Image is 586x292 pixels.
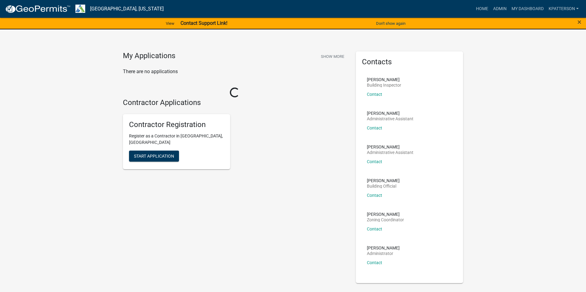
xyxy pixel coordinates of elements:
p: Zoning Coordinator [367,218,404,222]
a: Admin [491,3,509,15]
p: Administrative Assistant [367,117,413,121]
a: Contact [367,92,382,97]
h4: My Applications [123,51,175,61]
p: [PERSON_NAME] [367,178,400,183]
p: There are no applications [123,68,347,75]
button: Close [577,18,581,26]
strong: Contact Support Link! [181,20,227,26]
p: Building Official [367,184,400,188]
a: Contact [367,193,382,198]
h5: Contractor Registration [129,120,224,129]
img: Troup County, Georgia [75,5,85,13]
span: × [577,18,581,26]
p: [PERSON_NAME] [367,77,401,82]
h4: Contractor Applications [123,98,347,107]
button: Show More [318,51,347,62]
button: Start Application [129,151,179,162]
wm-workflow-list-section: Contractor Applications [123,98,347,174]
a: Contact [367,260,382,265]
a: Home [474,3,491,15]
a: Contact [367,125,382,130]
a: [GEOGRAPHIC_DATA], [US_STATE] [90,4,164,14]
button: Don't show again [374,18,408,28]
a: Contact [367,159,382,164]
p: Register as a Contractor in [GEOGRAPHIC_DATA], [GEOGRAPHIC_DATA] [129,133,224,146]
p: Building Inspector [367,83,401,87]
p: Administrative Assistant [367,150,413,155]
p: [PERSON_NAME] [367,111,413,115]
span: Start Application [134,154,174,159]
h5: Contacts [362,58,457,66]
p: [PERSON_NAME] [367,246,400,250]
p: Administrator [367,251,400,256]
a: View [163,18,177,28]
a: KPATTERSON [546,3,581,15]
p: [PERSON_NAME] [367,212,404,216]
a: Contact [367,226,382,231]
p: [PERSON_NAME] [367,145,413,149]
a: My Dashboard [509,3,546,15]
